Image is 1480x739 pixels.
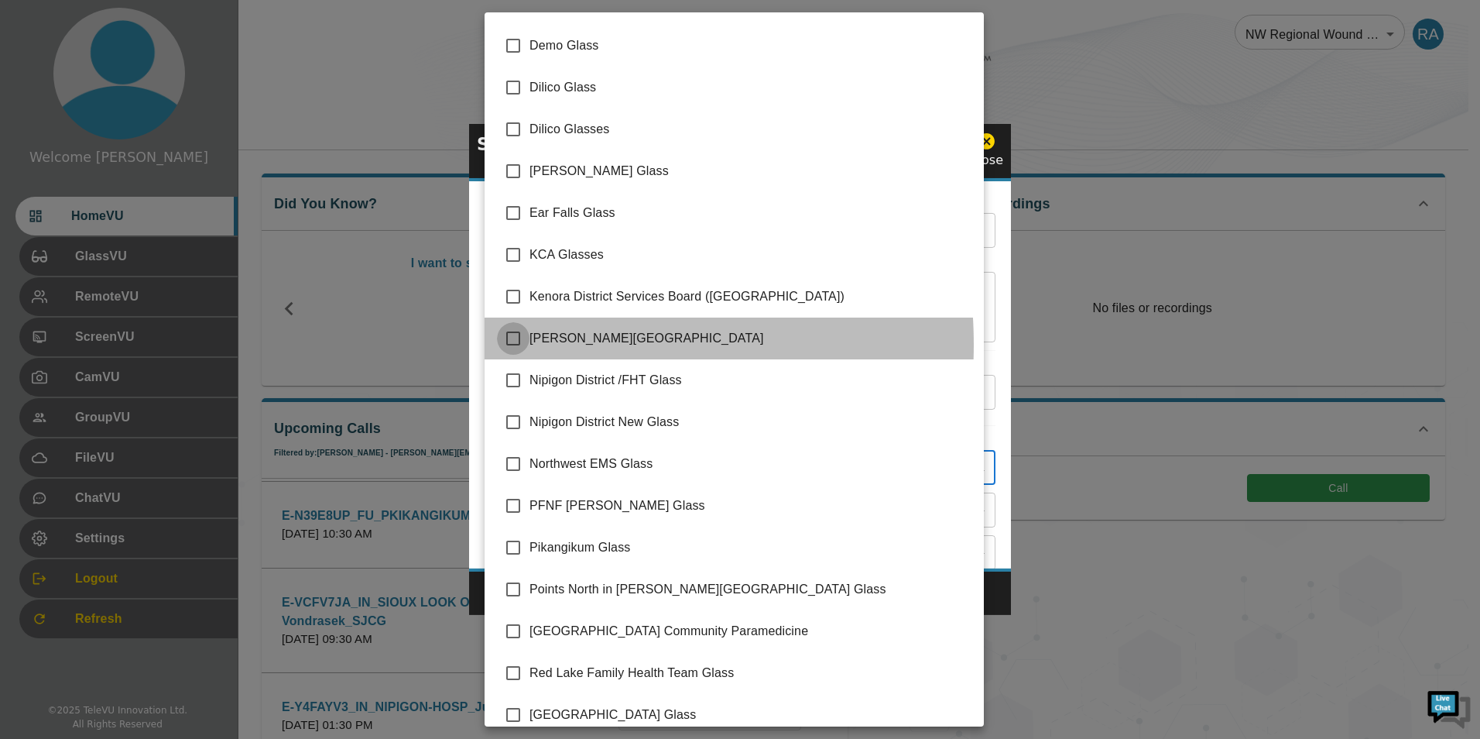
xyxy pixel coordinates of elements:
[529,329,971,348] span: [PERSON_NAME][GEOGRAPHIC_DATA]
[529,497,971,515] span: PFNF [PERSON_NAME] Glass
[529,287,971,306] span: Kenora District Services Board ([GEOGRAPHIC_DATA])
[529,36,971,55] span: Demo Glass
[529,204,971,222] span: Ear Falls Glass
[529,246,971,264] span: KCA Glasses
[1426,685,1472,731] img: Chat Widget
[90,195,214,352] span: We're online!
[529,371,971,390] span: Nipigon District /FHT Glass
[529,706,971,724] span: [GEOGRAPHIC_DATA] Glass
[529,664,971,682] span: Red Lake Family Health Team Glass
[254,8,291,45] div: Minimize live chat window
[529,580,971,599] span: Points North in [PERSON_NAME][GEOGRAPHIC_DATA] Glass
[529,455,971,473] span: Northwest EMS Glass
[529,413,971,431] span: Nipigon District New Glass
[8,423,295,477] textarea: Type your message and hit 'Enter'
[529,538,971,557] span: Pikangikum Glass
[529,162,971,180] span: [PERSON_NAME] Glass
[529,120,971,139] span: Dilico Glasses
[529,78,971,97] span: Dilico Glass
[81,81,260,101] div: Chat with us now
[26,72,65,111] img: d_736959983_company_1615157101543_736959983
[529,622,971,641] span: [GEOGRAPHIC_DATA] Community Paramedicine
